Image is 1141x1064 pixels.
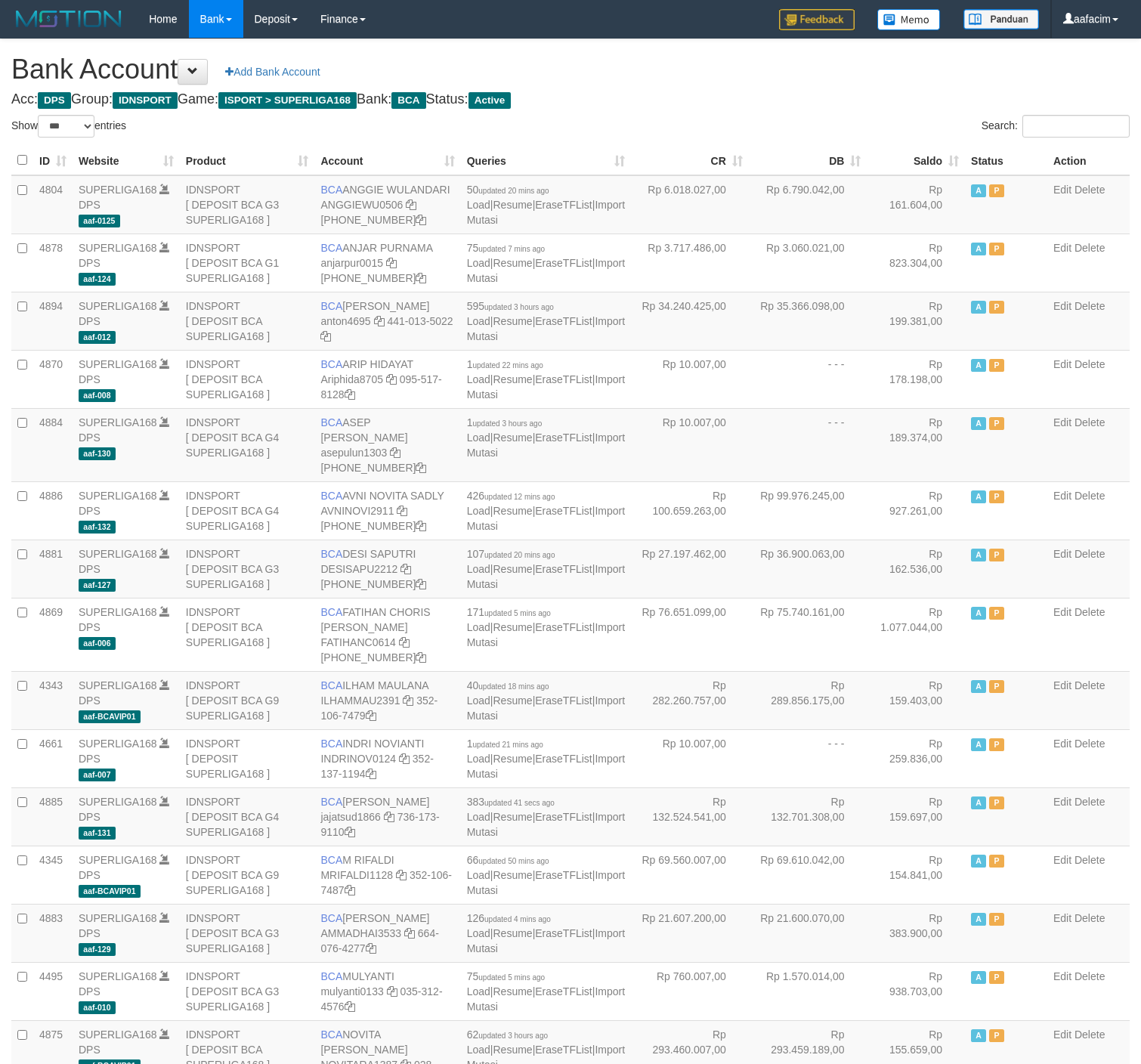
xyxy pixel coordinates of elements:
[79,215,120,227] span: aaf-0125
[467,315,490,327] a: Load
[79,796,157,808] a: SUPERLIGA168
[867,481,965,540] td: Rp 927.261,00
[387,985,397,998] a: Copy mulyanti0133 to clipboard
[493,257,533,269] a: Resume
[867,598,965,671] td: Rp 1.077.044,00
[180,146,315,175] th: Product: activate to sort column ascending
[73,234,180,292] td: DPS
[79,912,157,924] a: SUPERLIGA168
[320,606,342,618] span: BCA
[535,505,592,517] a: EraseTFList
[478,187,549,195] span: updated 20 mins ago
[467,753,490,765] a: Load
[320,257,383,269] a: anjarpur0015
[749,175,867,234] td: Rp 6.790.042,00
[1075,548,1105,560] a: Delete
[79,738,157,750] a: SUPERLIGA168
[749,292,867,350] td: Rp 35.366.098,00
[400,563,411,575] a: Copy DESISAPU2212 to clipboard
[1053,796,1071,808] a: Edit
[1075,970,1105,982] a: Delete
[535,431,592,444] a: EraseTFList
[79,331,116,344] span: aaf-012
[345,388,355,401] a: Copy 0955178128 to clipboard
[473,419,543,428] span: updated 3 hours ago
[779,9,855,30] img: Feedback.jpg
[1053,912,1071,924] a: Edit
[79,854,157,866] a: SUPERLIGA168
[631,408,749,481] td: Rp 10.007,00
[493,563,533,575] a: Resume
[749,540,867,598] td: Rp 36.900.063,00
[467,431,625,459] a: Import Mutasi
[467,1044,490,1056] a: Load
[73,540,180,598] td: DPS
[631,146,749,175] th: CR: activate to sort column ascending
[403,694,413,707] a: Copy ILHAMMAU2391 to clipboard
[73,481,180,540] td: DPS
[867,292,965,350] td: Rp 199.381,00
[320,242,342,254] span: BCA
[79,490,157,502] a: SUPERLIGA168
[314,292,460,350] td: [PERSON_NAME] 441-013-5022
[467,505,625,532] a: Import Mutasi
[867,175,965,234] td: Rp 161.604,00
[467,199,490,211] a: Load
[79,970,157,982] a: SUPERLIGA168
[467,869,490,881] a: Load
[1075,358,1105,370] a: Delete
[416,578,426,590] a: Copy 4062280453 to clipboard
[320,636,395,648] a: FATIHANC0614
[320,447,387,459] a: asepulun1303
[467,257,625,284] a: Import Mutasi
[11,115,126,138] label: Show entries
[493,811,533,823] a: Resume
[79,389,116,402] span: aaf-008
[1053,679,1071,691] a: Edit
[484,303,554,311] span: updated 3 hours ago
[73,350,180,408] td: DPS
[1075,242,1105,254] a: Delete
[467,242,625,284] span: | | |
[320,358,342,370] span: BCA
[1053,242,1071,254] a: Edit
[391,92,425,109] span: BCA
[1075,912,1105,924] a: Delete
[416,272,426,284] a: Copy 4062281620 to clipboard
[493,199,533,211] a: Resume
[989,417,1004,430] span: Paused
[467,373,490,385] a: Load
[535,257,592,269] a: EraseTFList
[79,447,116,460] span: aaf-130
[33,729,73,787] td: 4661
[535,811,592,823] a: EraseTFList
[1075,796,1105,808] a: Delete
[467,606,625,648] span: | | |
[467,490,555,502] span: 426
[467,869,625,896] a: Import Mutasi
[38,115,94,138] select: Showentries
[749,234,867,292] td: Rp 3.060.021,00
[314,146,460,175] th: Account: activate to sort column ascending
[345,826,355,838] a: Copy 7361739110 to clipboard
[631,175,749,234] td: Rp 6.018.027,00
[971,549,986,561] span: Active
[33,598,73,671] td: 4869
[218,92,357,109] span: ISPORT > SUPERLIGA168
[631,540,749,598] td: Rp 27.197.462,00
[386,257,397,269] a: Copy anjarpur0015 to clipboard
[113,92,178,109] span: IDNSPORT
[1075,679,1105,691] a: Delete
[314,671,460,729] td: ILHAM MAULANA 352-106-7479
[320,548,342,560] span: BCA
[33,350,73,408] td: 4870
[493,431,533,444] a: Resume
[971,607,986,620] span: Active
[484,609,551,617] span: updated 5 mins ago
[467,985,625,1013] a: Import Mutasi
[314,408,460,481] td: ASEP [PERSON_NAME] [PHONE_NUMBER]
[1075,300,1105,312] a: Delete
[320,811,380,823] a: jajatsud1866
[314,598,460,671] td: FATIHAN CHORIS [PERSON_NAME] [PHONE_NUMBER]
[493,869,533,881] a: Resume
